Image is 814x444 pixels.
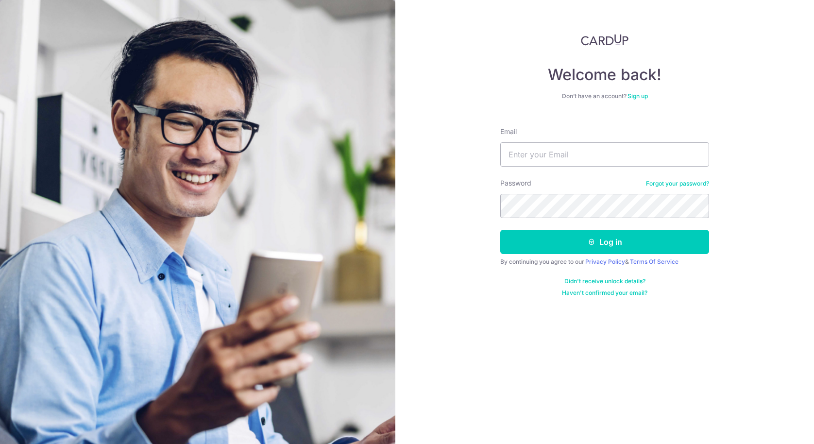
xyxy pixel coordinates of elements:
a: Didn't receive unlock details? [564,277,645,285]
a: Terms Of Service [630,258,678,265]
label: Email [500,127,517,137]
h4: Welcome back! [500,65,709,85]
img: CardUp Logo [581,34,628,46]
a: Sign up [627,92,648,100]
div: By continuing you agree to our & [500,258,709,266]
div: Don’t have an account? [500,92,709,100]
a: Forgot your password? [646,180,709,188]
a: Haven't confirmed your email? [562,289,647,297]
input: Enter your Email [500,142,709,167]
label: Password [500,178,531,188]
a: Privacy Policy [585,258,625,265]
button: Log in [500,230,709,254]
